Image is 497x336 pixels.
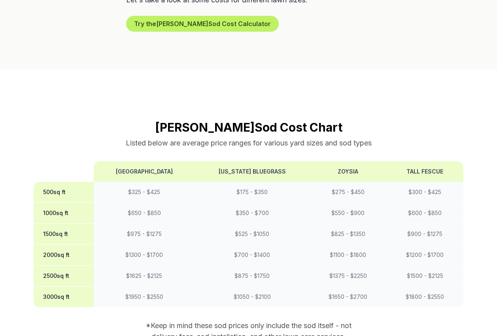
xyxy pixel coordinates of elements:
td: $ 1050 - $ 2100 [195,287,310,308]
td: $ 825 - $ 1350 [309,224,386,245]
td: $ 1800 - $ 2550 [387,287,463,308]
td: $ 275 - $ 450 [309,182,386,203]
td: $ 1200 - $ 1700 [387,245,463,266]
button: Try the[PERSON_NAME]Sod Cost Calculator [126,16,279,32]
td: $ 1300 - $ 1700 [94,245,195,266]
td: $ 1650 - $ 2700 [309,287,386,308]
th: 3000 sq ft [34,287,94,308]
td: $ 900 - $ 1275 [387,224,463,245]
th: [GEOGRAPHIC_DATA] [94,161,195,182]
td: $ 550 - $ 900 [309,203,386,224]
th: Tall Fescue [387,161,463,182]
th: [US_STATE] Bluegrass [195,161,310,182]
th: 1500 sq ft [34,224,94,245]
td: $ 700 - $ 1400 [195,245,310,266]
td: $ 300 - $ 425 [387,182,463,203]
td: $ 1375 - $ 2250 [309,266,386,287]
td: $ 525 - $ 1050 [195,224,310,245]
td: $ 325 - $ 425 [94,182,195,203]
td: $ 1625 - $ 2125 [94,266,195,287]
td: $ 600 - $ 850 [387,203,463,224]
p: Listed below are average price ranges for various yard sizes and sod types [34,138,464,149]
th: 1000 sq ft [34,203,94,224]
td: $ 175 - $ 350 [195,182,310,203]
td: $ 350 - $ 700 [195,203,310,224]
th: 2500 sq ft [34,266,94,287]
th: 500 sq ft [34,182,94,203]
td: $ 1100 - $ 1800 [309,245,386,266]
th: Zoysia [309,161,386,182]
th: 2000 sq ft [34,245,94,266]
td: $ 650 - $ 850 [94,203,195,224]
td: $ 975 - $ 1275 [94,224,195,245]
td: $ 875 - $ 1750 [195,266,310,287]
h2: [PERSON_NAME] Sod Cost Chart [34,120,464,134]
td: $ 1500 - $ 2125 [387,266,463,287]
td: $ 1950 - $ 2550 [94,287,195,308]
